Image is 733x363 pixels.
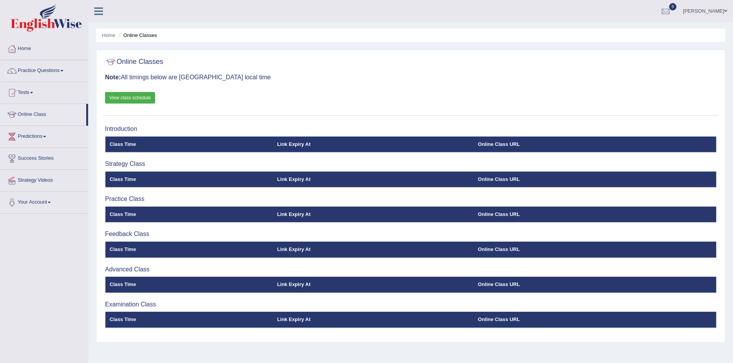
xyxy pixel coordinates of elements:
[105,241,273,258] th: Class Time
[273,277,474,293] th: Link Expiry At
[669,3,677,10] span: 9
[273,241,474,258] th: Link Expiry At
[0,104,86,123] a: Online Class
[105,206,273,222] th: Class Time
[105,312,273,328] th: Class Time
[105,231,716,238] h3: Feedback Class
[105,92,155,104] a: View class schedule
[0,148,88,167] a: Success Stories
[0,192,88,211] a: Your Account
[474,277,716,293] th: Online Class URL
[105,301,716,308] h3: Examination Class
[474,171,716,187] th: Online Class URL
[474,136,716,152] th: Online Class URL
[273,206,474,222] th: Link Expiry At
[117,32,157,39] li: Online Classes
[0,82,88,101] a: Tests
[105,266,716,273] h3: Advanced Class
[105,74,716,81] h3: All timings below are [GEOGRAPHIC_DATA] local time
[273,171,474,187] th: Link Expiry At
[102,32,115,38] a: Home
[0,60,88,79] a: Practice Questions
[105,56,163,68] h2: Online Classes
[474,312,716,328] th: Online Class URL
[105,74,121,80] b: Note:
[105,277,273,293] th: Class Time
[0,38,88,57] a: Home
[474,206,716,222] th: Online Class URL
[105,125,716,132] h3: Introduction
[273,136,474,152] th: Link Expiry At
[105,171,273,187] th: Class Time
[474,241,716,258] th: Online Class URL
[273,312,474,328] th: Link Expiry At
[0,126,88,145] a: Predictions
[105,136,273,152] th: Class Time
[105,196,716,202] h3: Practice Class
[0,170,88,189] a: Strategy Videos
[105,161,716,167] h3: Strategy Class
